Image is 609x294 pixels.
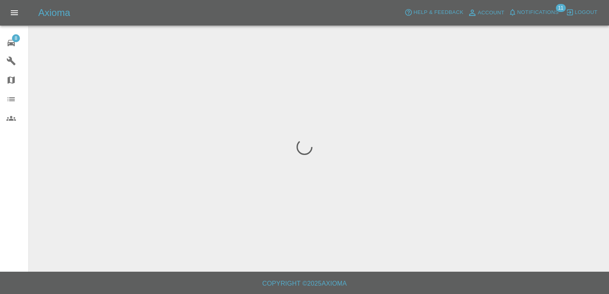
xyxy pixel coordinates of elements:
span: Account [478,8,505,18]
button: Help & Feedback [403,6,465,19]
button: Logout [564,6,599,19]
span: Notifications [517,8,559,17]
span: Logout [575,8,597,17]
button: Notifications [507,6,561,19]
span: 11 [556,4,566,12]
h5: Axioma [38,6,70,19]
span: 8 [12,34,20,42]
button: Open drawer [5,3,24,22]
h6: Copyright © 2025 Axioma [6,278,603,289]
a: Account [466,6,507,19]
span: Help & Feedback [413,8,463,17]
